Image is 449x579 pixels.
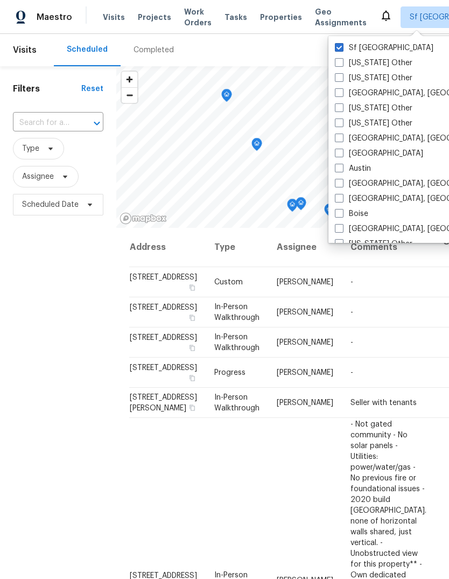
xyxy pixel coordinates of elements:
[335,73,412,83] label: [US_STATE] Other
[122,72,137,87] button: Zoom in
[335,103,412,114] label: [US_STATE] Other
[277,399,333,407] span: [PERSON_NAME]
[130,394,197,412] span: [STREET_ADDRESS][PERSON_NAME]
[67,44,108,55] div: Scheduled
[13,38,37,62] span: Visits
[287,199,298,215] div: Map marker
[268,228,342,267] th: Assignee
[350,309,353,316] span: -
[296,197,306,214] div: Map marker
[324,204,335,220] div: Map marker
[214,369,245,376] span: Progress
[122,88,137,103] span: Zoom out
[130,334,197,341] span: [STREET_ADDRESS]
[134,45,174,55] div: Completed
[224,13,247,21] span: Tasks
[350,369,353,376] span: -
[37,12,72,23] span: Maestro
[277,369,333,376] span: [PERSON_NAME]
[214,333,259,352] span: In-Person Walkthrough
[335,43,433,53] label: Sf [GEOGRAPHIC_DATA]
[315,6,367,28] span: Geo Assignments
[130,364,197,372] span: [STREET_ADDRESS]
[251,138,262,155] div: Map marker
[130,304,197,311] span: [STREET_ADDRESS]
[120,212,167,225] a: Mapbox homepage
[22,143,39,154] span: Type
[335,148,423,159] label: [GEOGRAPHIC_DATA]
[335,208,368,219] label: Boise
[187,403,197,413] button: Copy Address
[89,116,104,131] button: Open
[187,373,197,383] button: Copy Address
[277,278,333,286] span: [PERSON_NAME]
[335,118,412,129] label: [US_STATE] Other
[187,313,197,323] button: Copy Address
[22,199,79,210] span: Scheduled Date
[221,89,232,106] div: Map marker
[103,12,125,23] span: Visits
[214,303,259,322] span: In-Person Walkthrough
[13,83,81,94] h1: Filters
[342,228,435,267] th: Comments
[122,87,137,103] button: Zoom out
[138,12,171,23] span: Projects
[130,571,197,579] span: [STREET_ADDRESS]
[187,283,197,292] button: Copy Address
[206,228,268,267] th: Type
[214,394,259,412] span: In-Person Walkthrough
[81,83,103,94] div: Reset
[129,228,206,267] th: Address
[184,6,212,28] span: Work Orders
[335,163,371,174] label: Austin
[350,278,353,286] span: -
[335,239,412,249] label: [US_STATE] Other
[130,274,197,281] span: [STREET_ADDRESS]
[260,12,302,23] span: Properties
[13,115,73,131] input: Search for an address...
[214,278,243,286] span: Custom
[22,171,54,182] span: Assignee
[350,339,353,346] span: -
[335,58,412,68] label: [US_STATE] Other
[277,309,333,316] span: [PERSON_NAME]
[350,399,417,407] span: Seller with tenants
[187,343,197,353] button: Copy Address
[277,339,333,346] span: [PERSON_NAME]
